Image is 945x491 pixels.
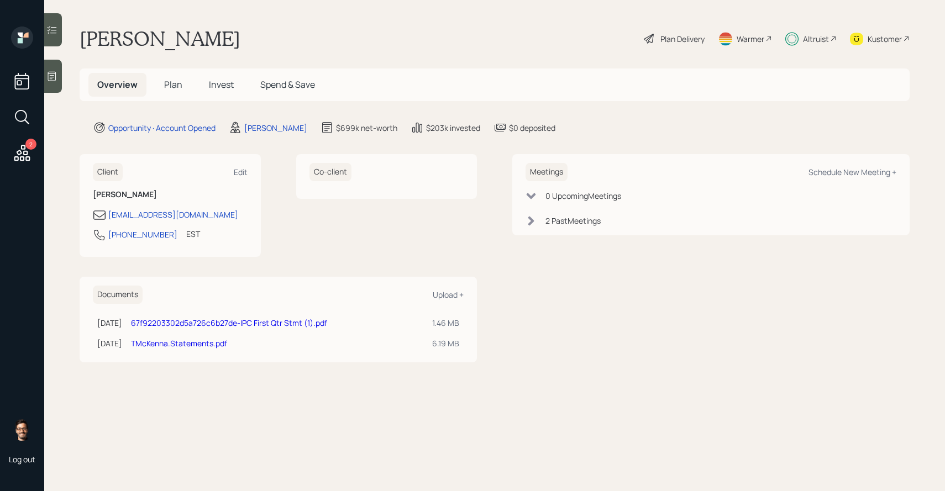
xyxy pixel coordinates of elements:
[108,209,238,220] div: [EMAIL_ADDRESS][DOMAIN_NAME]
[526,163,568,181] h6: Meetings
[433,289,464,300] div: Upload +
[432,317,459,329] div: 1.46 MB
[131,318,327,328] a: 67f92203302d5a726c6b27de-IPC First Qtr Stmt (1).pdf
[868,33,902,45] div: Kustomer
[93,286,143,304] h6: Documents
[803,33,829,45] div: Altruist
[336,122,397,134] div: $699k net-worth
[309,163,351,181] h6: Co-client
[809,167,896,177] div: Schedule New Meeting +
[93,163,123,181] h6: Client
[509,122,555,134] div: $0 deposited
[260,78,315,91] span: Spend & Save
[9,454,35,464] div: Log out
[737,33,764,45] div: Warmer
[108,229,177,240] div: [PHONE_NUMBER]
[234,167,248,177] div: Edit
[11,419,33,441] img: sami-boghos-headshot.png
[80,27,240,51] h1: [PERSON_NAME]
[426,122,480,134] div: $203k invested
[432,337,459,349] div: 6.19 MB
[209,78,234,91] span: Invest
[244,122,307,134] div: [PERSON_NAME]
[545,215,601,226] div: 2 Past Meeting s
[108,122,216,134] div: Opportunity · Account Opened
[97,337,122,349] div: [DATE]
[25,139,36,150] div: 2
[97,317,122,329] div: [DATE]
[131,338,227,349] a: TMcKenna.Statements.pdf
[186,228,200,240] div: EST
[97,78,138,91] span: Overview
[660,33,705,45] div: Plan Delivery
[164,78,182,91] span: Plan
[93,190,248,199] h6: [PERSON_NAME]
[545,190,621,202] div: 0 Upcoming Meeting s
